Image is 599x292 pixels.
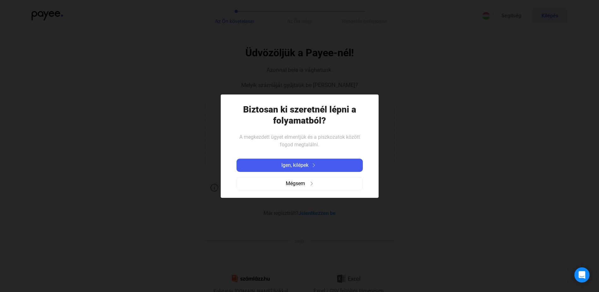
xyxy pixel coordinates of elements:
h1: Biztosan ki szeretnél lépni a folyamatból? [237,104,363,126]
span: Mégsem [286,180,305,187]
span: A megkezdett ügyet elmentjük és a piszkozatok között fogod megtalálni. [239,134,360,148]
img: arrow-right-grey [310,182,314,186]
button: Igen, kilépekarrow-right-white [237,159,363,172]
div: Open Intercom Messenger [574,267,590,283]
span: Igen, kilépek [281,161,308,169]
button: Mégsemarrow-right-grey [237,177,363,190]
img: arrow-right-white [310,163,318,167]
